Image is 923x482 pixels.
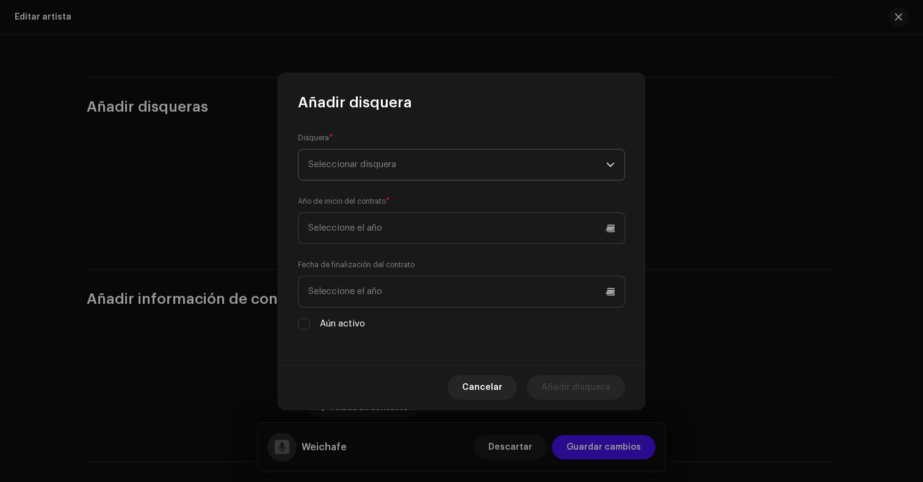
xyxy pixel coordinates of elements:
[298,276,625,308] input: Seleccione el año
[527,375,625,400] button: Añadir disquera
[308,160,396,169] span: Seleccionar disquera
[298,212,625,244] input: Seleccione el año
[298,195,386,207] small: Año de inicio del contrato
[308,149,606,180] span: Seleccionar disquera
[541,375,610,400] span: Añadir disquera
[320,317,365,331] label: Aún activo
[447,375,517,400] button: Cancelar
[606,149,615,180] div: dropdown trigger
[298,93,412,112] span: Añadir disquera
[298,259,414,271] small: Fecha de finalización del contrato
[462,375,502,400] span: Cancelar
[298,132,329,144] small: Disquera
